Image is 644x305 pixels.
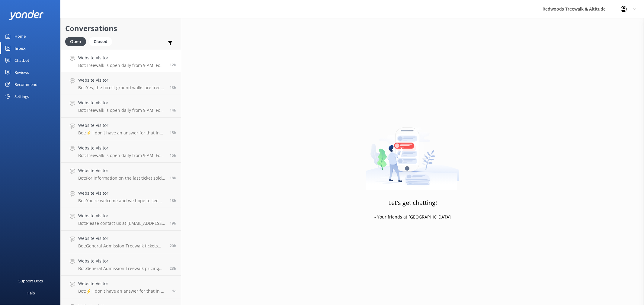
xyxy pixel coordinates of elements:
[65,37,86,46] div: Open
[78,243,165,249] p: Bot: General Admission Treewalk tickets purchased in advance through our website are valid for up...
[78,235,165,242] h4: Website Visitor
[78,288,168,294] p: Bot: ⚡ I don't have an answer for that in my knowledge base. Please try and rephrase your questio...
[14,66,29,78] div: Reviews
[78,99,165,106] h4: Website Visitor
[27,287,35,299] div: Help
[78,280,168,287] h4: Website Visitor
[61,163,181,185] a: Website VisitorBot:For information on the last ticket sold times, please check our website FAQs a...
[61,231,181,253] a: Website VisitorBot:General Admission Treewalk tickets purchased in advance through our website ar...
[78,221,165,226] p: Bot: Please contact us at [EMAIL_ADDRESS][DOMAIN_NAME] for further information on job vacancies.
[78,153,165,158] p: Bot: Treewalk is open daily from 9 AM. For last ticket sold times, please check our website FAQs ...
[78,130,165,136] p: Bot: ⚡ I don't have an answer for that in my knowledge base. Please try and rephrase your questio...
[170,175,176,181] span: Sep 03 2025 03:11pm (UTC +12:00) Pacific/Auckland
[78,258,165,264] h4: Website Visitor
[61,72,181,95] a: Website VisitorBot:Yes, the forest ground walks are free and accessible all year round. You can c...
[89,37,112,46] div: Closed
[170,221,176,226] span: Sep 03 2025 02:38pm (UTC +12:00) Pacific/Auckland
[170,198,176,203] span: Sep 03 2025 02:51pm (UTC +12:00) Pacific/Auckland
[78,198,165,203] p: Bot: You're welcome and we hope to see you at [GEOGRAPHIC_DATA] & Altitude soon!
[78,63,165,68] p: Bot: Treewalk is open daily from 9 AM. For last ticket sold times, please check our website FAQs ...
[78,266,165,271] p: Bot: General Admission Treewalk pricing starts at $42 for adults (16+ years) and $26 for children...
[61,118,181,140] a: Website VisitorBot:⚡ I don't have an answer for that in my knowledge base. Please try and rephras...
[65,38,89,45] a: Open
[14,42,26,54] div: Inbox
[170,153,176,158] span: Sep 03 2025 05:56pm (UTC +12:00) Pacific/Auckland
[78,122,165,129] h4: Website Visitor
[19,275,43,287] div: Support Docs
[61,185,181,208] a: Website VisitorBot:You're welcome and we hope to see you at [GEOGRAPHIC_DATA] & Altitude soon!18h
[14,90,29,102] div: Settings
[78,167,165,174] h4: Website Visitor
[78,55,165,61] h4: Website Visitor
[14,78,37,90] div: Recommend
[170,266,176,271] span: Sep 03 2025 10:17am (UTC +12:00) Pacific/Auckland
[78,212,165,219] h4: Website Visitor
[89,38,115,45] a: Closed
[388,198,437,208] h3: Let's get chatting!
[61,140,181,163] a: Website VisitorBot:Treewalk is open daily from 9 AM. For last ticket sold times, please check our...
[366,115,459,190] img: artwork of a man stealing a conversation from at giant smartphone
[170,108,176,113] span: Sep 03 2025 07:41pm (UTC +12:00) Pacific/Auckland
[61,276,181,298] a: Website VisitorBot:⚡ I don't have an answer for that in my knowledge base. Please try and rephras...
[78,190,165,197] h4: Website Visitor
[170,130,176,135] span: Sep 03 2025 06:25pm (UTC +12:00) Pacific/Auckland
[78,77,165,83] h4: Website Visitor
[170,85,176,90] span: Sep 03 2025 08:42pm (UTC +12:00) Pacific/Auckland
[14,30,26,42] div: Home
[78,145,165,151] h4: Website Visitor
[61,95,181,118] a: Website VisitorBot:Treewalk is open daily from 9 AM. For last ticket sold times, please check our...
[170,62,176,68] span: Sep 03 2025 09:23pm (UTC +12:00) Pacific/Auckland
[61,50,181,72] a: Website VisitorBot:Treewalk is open daily from 9 AM. For last ticket sold times, please check our...
[78,108,165,113] p: Bot: Treewalk is open daily from 9 AM. For last ticket sold times, please check our website FAQs ...
[172,288,176,294] span: Sep 03 2025 09:45am (UTC +12:00) Pacific/Auckland
[65,23,176,34] h2: Conversations
[170,243,176,248] span: Sep 03 2025 01:42pm (UTC +12:00) Pacific/Auckland
[61,253,181,276] a: Website VisitorBot:General Admission Treewalk pricing starts at $42 for adults (16+ years) and $2...
[14,54,29,66] div: Chatbot
[61,208,181,231] a: Website VisitorBot:Please contact us at [EMAIL_ADDRESS][DOMAIN_NAME] for further information on j...
[374,214,451,220] p: - Your friends at [GEOGRAPHIC_DATA]
[9,10,44,20] img: yonder-white-logo.png
[78,85,165,90] p: Bot: Yes, the forest ground walks are free and accessible all year round. You can confirm with th...
[78,175,165,181] p: Bot: For information on the last ticket sold times, please check our website FAQs at [URL][DOMAIN...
